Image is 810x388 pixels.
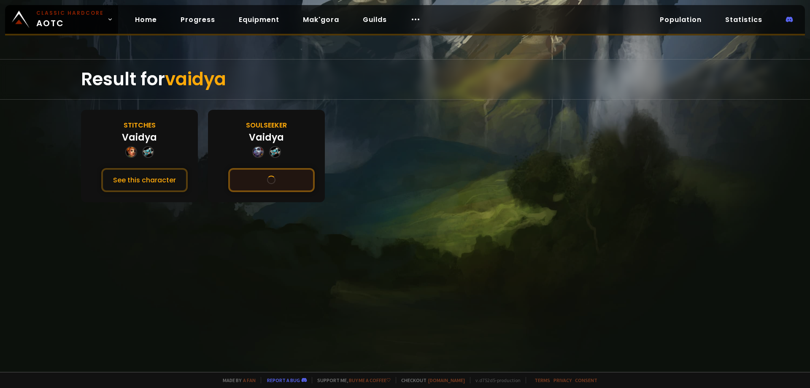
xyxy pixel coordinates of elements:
span: AOTC [36,9,104,30]
span: Support me, [312,377,391,383]
a: Consent [575,377,597,383]
a: Guilds [356,11,394,28]
a: Classic HardcoreAOTC [5,5,118,34]
div: Vaidya [122,130,157,144]
div: Soulseeker [246,120,287,130]
small: Classic Hardcore [36,9,104,17]
a: Home [128,11,164,28]
span: v. d752d5 - production [470,377,521,383]
a: Population [653,11,708,28]
a: a fan [243,377,256,383]
span: Made by [218,377,256,383]
a: [DOMAIN_NAME] [428,377,465,383]
button: See this character [101,168,188,192]
a: Terms [535,377,550,383]
a: Report a bug [267,377,300,383]
span: Checkout [396,377,465,383]
a: Statistics [718,11,769,28]
a: Mak'gora [296,11,346,28]
a: Equipment [232,11,286,28]
div: Stitches [124,120,156,130]
a: Buy me a coffee [349,377,391,383]
a: Privacy [553,377,572,383]
a: Progress [174,11,222,28]
span: vaidya [165,67,226,92]
div: Vaidya [249,130,284,144]
button: See this character [228,168,315,192]
div: Result for [81,60,729,99]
